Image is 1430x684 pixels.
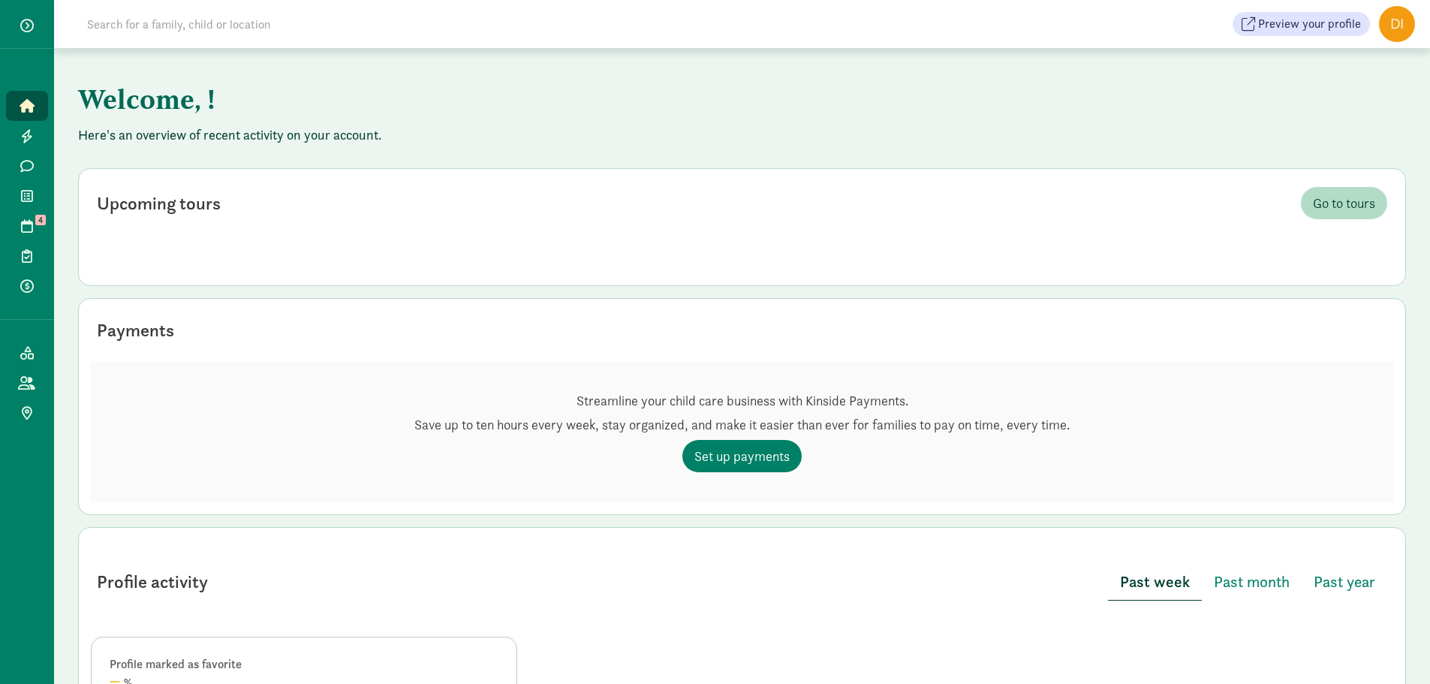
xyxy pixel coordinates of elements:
[97,190,221,217] div: Upcoming tours
[6,211,48,241] a: 4
[682,440,802,472] a: Set up payments
[1202,564,1302,600] button: Past month
[110,655,498,673] div: Profile marked as favorite
[414,416,1070,434] p: Save up to ten hours every week, stay organized, and make it easier than ever for families to pay...
[1313,193,1375,213] span: Go to tours
[78,126,1406,144] p: Here's an overview of recent activity on your account.
[1233,12,1370,36] button: Preview your profile
[97,568,208,595] div: Profile activity
[97,317,174,344] div: Payments
[1120,570,1190,594] span: Past week
[1108,564,1202,601] button: Past week
[78,72,821,126] h1: Welcome, !
[414,392,1070,410] p: Streamline your child care business with Kinside Payments.
[1214,570,1290,594] span: Past month
[1301,187,1387,219] a: Go to tours
[1314,570,1375,594] span: Past year
[1258,15,1361,33] span: Preview your profile
[694,446,790,466] span: Set up payments
[78,9,499,39] input: Search for a family, child or location
[1302,564,1387,600] button: Past year
[35,215,46,225] span: 4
